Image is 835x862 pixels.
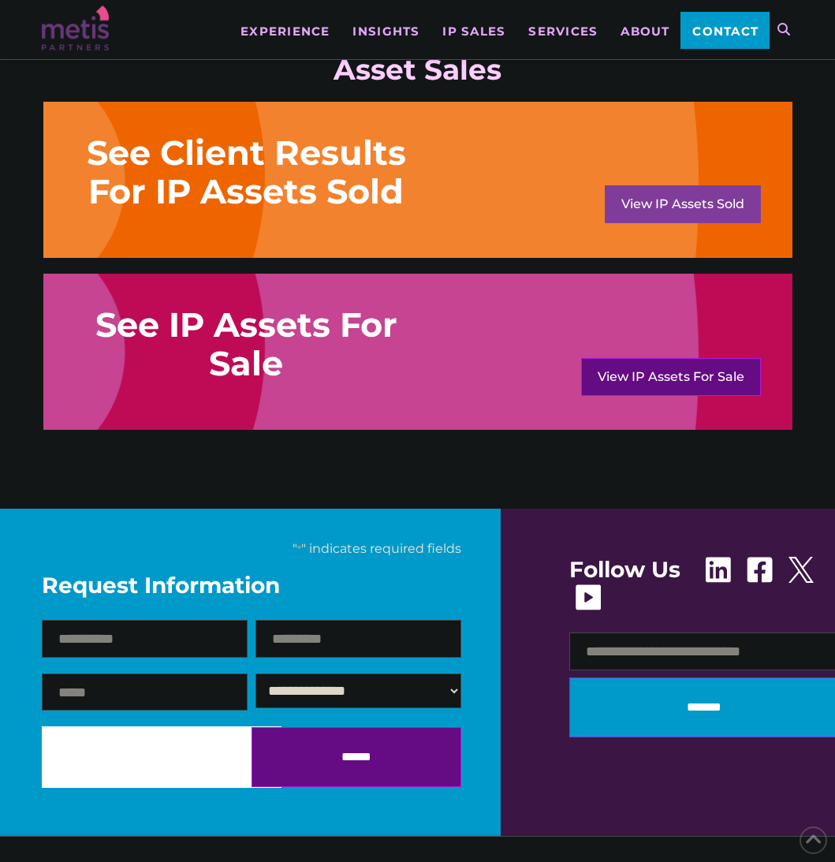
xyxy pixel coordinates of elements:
[528,25,598,37] span: Services
[576,584,601,610] img: Youtube
[42,574,461,596] span: Request Information
[352,25,419,37] span: Insights
[605,185,761,223] a: View IP Assets Sold
[42,6,109,50] img: Metis Partners
[42,540,461,558] p: " " indicates required fields
[240,25,330,37] span: Experience
[42,726,281,788] iframe: reCAPTCHA
[621,25,669,37] span: About
[569,558,680,580] span: Follow Us
[442,25,505,37] span: IP Sales
[75,305,418,382] div: See IP Assets For Sale
[581,358,761,396] a: View IP Assets For Sale
[680,12,770,49] a: Contact
[788,557,814,583] img: X
[800,827,827,854] span: Back to Top
[747,557,773,583] img: Facebook
[706,557,731,583] img: Linkedin
[75,133,418,211] div: See Client Results For IP Assets Sold
[43,53,792,86] div: Asset Sales
[692,25,759,37] span: Contact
